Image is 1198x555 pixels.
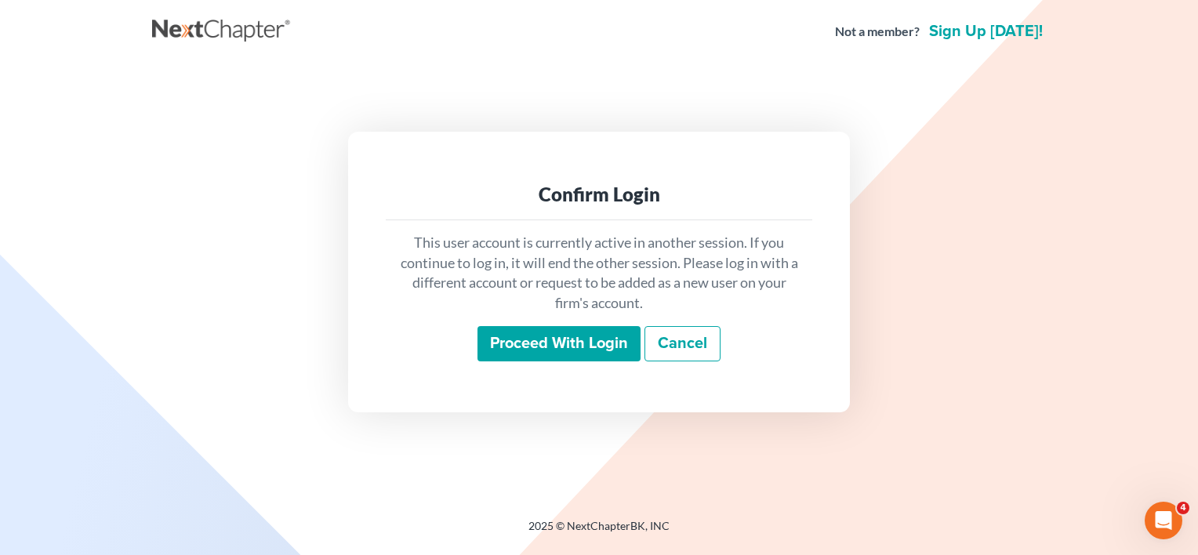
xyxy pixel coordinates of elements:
[398,233,800,314] p: This user account is currently active in another session. If you continue to log in, it will end ...
[644,326,721,362] a: Cancel
[835,23,920,41] strong: Not a member?
[152,518,1046,546] div: 2025 © NextChapterBK, INC
[398,182,800,207] div: Confirm Login
[477,326,641,362] input: Proceed with login
[926,24,1046,39] a: Sign up [DATE]!
[1177,502,1189,514] span: 4
[1145,502,1182,539] iframe: Intercom live chat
